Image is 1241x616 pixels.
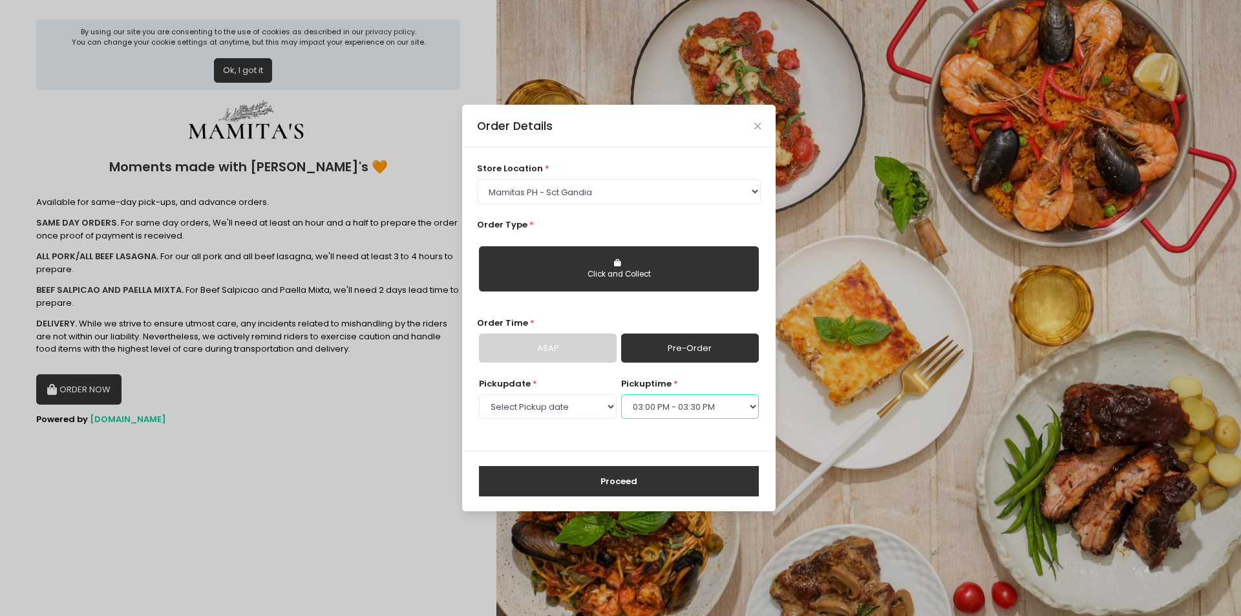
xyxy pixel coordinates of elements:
[621,377,672,390] span: pickup time
[754,123,761,129] button: Close
[477,162,543,175] span: store location
[477,317,528,329] span: Order Time
[479,334,617,363] a: ASAP
[479,246,759,292] button: Click and Collect
[477,118,553,134] div: Order Details
[479,466,759,497] button: Proceed
[479,377,531,390] span: Pickup date
[488,269,750,281] div: Click and Collect
[621,334,759,363] a: Pre-Order
[477,218,527,231] span: Order Type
